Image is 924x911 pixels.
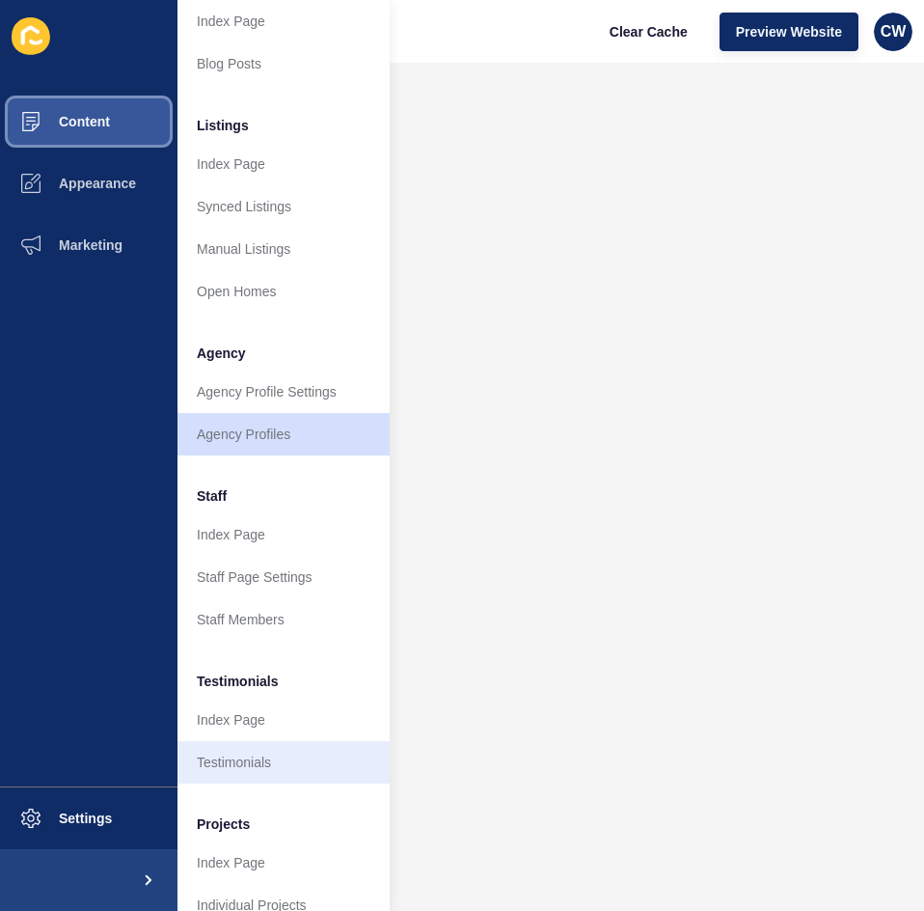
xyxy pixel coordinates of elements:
span: Projects [197,814,250,834]
span: CW [881,22,907,41]
a: Open Homes [177,270,390,313]
a: Synced Listings [177,185,390,228]
a: Staff Page Settings [177,556,390,598]
span: Preview Website [736,22,842,41]
a: Index Page [177,699,390,741]
span: Listings [197,116,249,135]
button: Preview Website [720,13,858,51]
span: Clear Cache [610,22,688,41]
a: Agency Profile Settings [177,371,390,413]
a: Staff Members [177,598,390,641]
a: Blog Posts [177,42,390,85]
span: Agency [197,344,246,363]
button: Clear Cache [593,13,704,51]
span: Staff [197,486,227,506]
a: Testimonials [177,741,390,784]
a: Index Page [177,143,390,185]
span: Testimonials [197,672,279,691]
a: Index Page [177,513,390,556]
a: Index Page [177,842,390,884]
a: Agency Profiles [177,413,390,455]
a: Manual Listings [177,228,390,270]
